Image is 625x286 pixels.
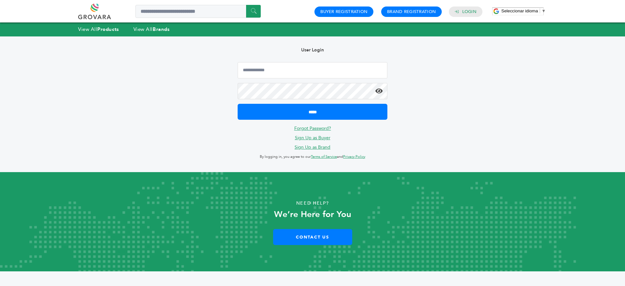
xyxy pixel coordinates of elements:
a: Seleccionar idioma​ [501,8,546,13]
a: Privacy Policy [343,154,365,159]
a: Forgot Password? [294,125,331,131]
a: Sign Up as Brand [295,144,330,150]
input: Password [238,83,387,99]
span: Seleccionar idioma [501,8,538,13]
input: Search a product or brand... [135,5,261,18]
a: Sign Up as Buyer [295,135,330,141]
a: Contact Us [273,229,352,245]
p: By logging in, you agree to our and [238,153,387,161]
input: Email Address [238,62,387,78]
b: User Login [301,47,324,53]
a: Brand Registration [387,9,436,15]
a: Terms of Service [311,154,337,159]
span: ▼ [542,8,546,13]
p: Need Help? [31,198,594,208]
strong: Products [97,26,119,33]
a: View AllProducts [78,26,119,33]
a: Buyer Registration [320,9,368,15]
strong: Brands [153,26,170,33]
a: View AllBrands [133,26,170,33]
strong: We’re Here for You [274,209,351,220]
a: Login [462,9,477,15]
